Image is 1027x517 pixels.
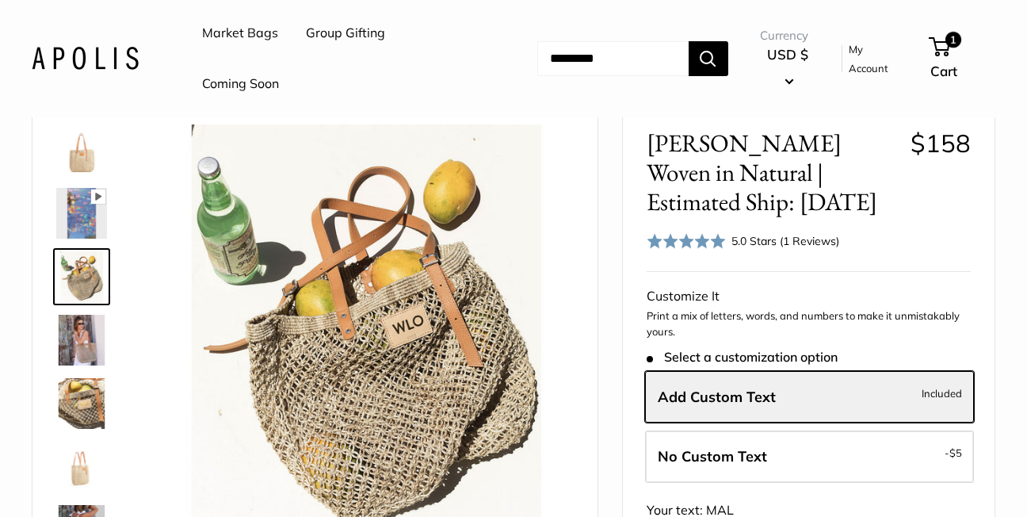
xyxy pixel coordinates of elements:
[647,128,899,217] span: [PERSON_NAME] Woven in Natural | Estimated Ship: [DATE]
[647,285,971,308] div: Customize It
[53,185,110,242] a: Mercado Woven in Natural | Estimated Ship: Oct. 19th
[647,350,838,365] span: Select a customization option
[53,248,110,305] a: Mercado Woven in Natural | Estimated Ship: Oct. 19th
[760,42,815,93] button: USD $
[56,442,107,492] img: Mercado Woven in Natural | Estimated Ship: Oct. 19th
[56,378,107,429] img: Mercado Woven in Natural | Estimated Ship: Oct. 19th
[645,431,974,483] label: Leave Blank
[306,21,385,45] a: Group Gifting
[731,232,839,250] div: 5.0 Stars (1 Reviews)
[647,229,840,252] div: 5.0 Stars (1 Reviews)
[56,124,107,175] img: Mercado Woven in Natural | Estimated Ship: Oct. 19th
[53,121,110,178] a: Mercado Woven in Natural | Estimated Ship: Oct. 19th
[202,21,278,45] a: Market Bags
[930,63,957,79] span: Cart
[53,438,110,496] a: Mercado Woven in Natural | Estimated Ship: Oct. 19th
[945,32,961,48] span: 1
[56,251,107,302] img: Mercado Woven in Natural | Estimated Ship: Oct. 19th
[658,447,767,465] span: No Custom Text
[647,308,971,339] p: Print a mix of letters, words, and numbers to make it unmistakably yours.
[949,446,962,459] span: $5
[56,188,107,239] img: Mercado Woven in Natural | Estimated Ship: Oct. 19th
[537,41,689,76] input: Search...
[922,384,962,403] span: Included
[760,25,815,47] span: Currency
[930,33,995,84] a: 1 Cart
[53,375,110,432] a: Mercado Woven in Natural | Estimated Ship: Oct. 19th
[56,315,107,366] img: Mercado Woven in Natural | Estimated Ship: Oct. 19th
[767,46,808,63] span: USD $
[32,47,139,70] img: Apolis
[911,128,971,159] span: $158
[645,371,974,423] label: Add Custom Text
[689,41,728,76] button: Search
[202,72,279,96] a: Coming Soon
[53,312,110,369] a: Mercado Woven in Natural | Estimated Ship: Oct. 19th
[849,40,903,79] a: My Account
[658,388,776,406] span: Add Custom Text
[945,443,962,462] span: -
